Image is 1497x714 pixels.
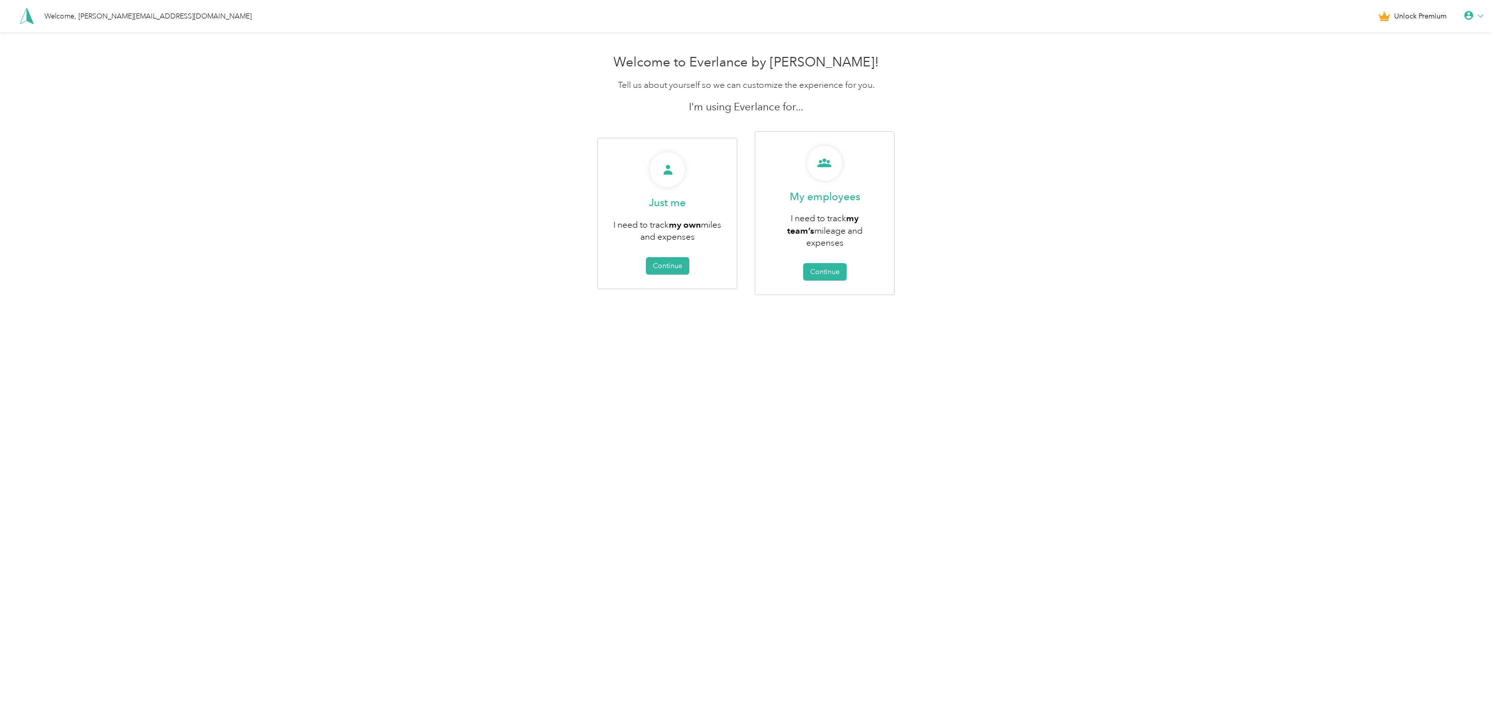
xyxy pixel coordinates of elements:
b: my own [669,219,701,230]
span: I need to track miles and expenses [613,219,721,243]
span: I need to track mileage and expenses [787,213,863,248]
p: Tell us about yourself so we can customize the experience for you. [373,79,1119,91]
b: my team’s [787,213,859,236]
p: I'm using Everlance for... [373,100,1119,114]
p: My employees [790,190,860,204]
div: Welcome, [PERSON_NAME][EMAIL_ADDRESS][DOMAIN_NAME] [44,11,252,21]
span: Unlock Premium [1394,11,1447,21]
p: Just me [649,196,686,210]
h1: Welcome to Everlance by [PERSON_NAME]! [373,54,1119,70]
button: Continue [803,263,847,281]
button: Continue [646,257,689,275]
